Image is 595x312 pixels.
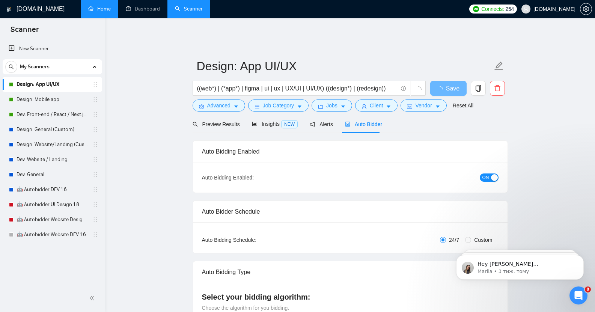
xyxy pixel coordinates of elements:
span: area-chart [252,121,257,127]
span: folder [318,104,323,109]
button: idcardVendorcaret-down [401,99,446,112]
span: delete [490,85,505,92]
a: 🤖 Autobidder DEV 1.6 [17,182,88,197]
div: Auto Bidder Schedule [202,201,499,222]
span: Advanced [207,101,230,110]
li: My Scanners [3,59,102,242]
input: Scanner name... [197,57,493,75]
span: holder [92,202,98,208]
button: barsJob Categorycaret-down [248,99,309,112]
iframe: Intercom live chat [569,286,587,304]
a: searchScanner [175,6,203,12]
span: 254 [506,5,514,13]
span: double-left [89,294,97,302]
li: New Scanner [3,41,102,56]
a: 🤖 Autobidder Website Design 1.8 [17,212,88,227]
a: Reset All [453,101,473,110]
span: holder [92,232,98,238]
span: idcard [407,104,412,109]
span: copy [471,85,485,92]
input: Search Freelance Jobs... [197,84,398,93]
span: robot [345,122,350,127]
img: logo [6,3,12,15]
span: ON [482,173,489,182]
span: holder [92,217,98,223]
span: Preview Results [193,121,240,127]
a: Design: General (Custom) [17,122,88,137]
iframe: Intercom notifications повідомлення [445,239,595,292]
span: search [6,64,17,69]
button: Save [430,81,467,96]
button: delete [490,81,505,96]
span: bars [255,104,260,109]
a: Design: App UI/UX [17,77,88,92]
button: setting [580,3,592,15]
div: Auto Bidding Enabled: [202,173,301,182]
span: caret-down [233,104,239,109]
span: loading [415,86,422,93]
span: Scanner [5,24,45,40]
span: holder [92,187,98,193]
span: Auto Bidder [345,121,382,127]
span: search [193,122,198,127]
a: Dev: Website / Landing [17,152,88,167]
button: copy [471,81,486,96]
span: holder [92,172,98,178]
span: caret-down [340,104,346,109]
span: user [362,104,367,109]
span: holder [92,127,98,133]
span: holder [92,142,98,148]
span: Vendor [415,101,432,110]
span: holder [92,112,98,118]
span: caret-down [386,104,391,109]
span: My Scanners [20,59,50,74]
span: caret-down [297,104,302,109]
button: userClientcaret-down [355,99,398,112]
a: Design: Mobile app [17,92,88,107]
div: Auto Bidding Enabled [202,141,499,162]
span: 8 [585,286,591,292]
span: Jobs [326,101,337,110]
a: Dev: Front-end / React / Next.js / WebGL / GSAP [17,107,88,122]
div: Auto Bidding Schedule: [202,236,301,244]
span: holder [92,81,98,87]
span: caret-down [435,104,440,109]
span: holder [92,96,98,102]
span: user [523,6,529,12]
span: setting [199,104,204,109]
span: 24/7 [446,236,462,244]
span: setting [580,6,592,12]
span: Insights [252,121,298,127]
a: Dev: General [17,167,88,182]
button: search [5,61,17,73]
span: Alerts [310,121,333,127]
button: folderJobscaret-down [312,99,352,112]
span: Custom [471,236,495,244]
a: 🤖 Autobidder UI Design 1.8 [17,197,88,212]
a: homeHome [88,6,111,12]
span: Save [446,84,459,93]
span: Job Category [263,101,294,110]
span: Client [370,101,383,110]
a: 🤖 Autobidder Website DEV 1.6 [17,227,88,242]
span: holder [92,157,98,163]
span: NEW [281,120,298,128]
span: notification [310,122,315,127]
a: dashboardDashboard [126,6,160,12]
a: Design: Website/Landing (Custom) [17,137,88,152]
span: edit [494,61,504,71]
button: settingAdvancedcaret-down [193,99,245,112]
div: Auto Bidding Type [202,261,499,283]
span: Connects: [481,5,504,13]
a: setting [580,6,592,12]
span: loading [437,86,446,92]
a: New Scanner [9,41,96,56]
span: info-circle [401,86,406,91]
img: upwork-logo.png [473,6,479,12]
h4: Select your bidding algorithm: [202,292,499,302]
